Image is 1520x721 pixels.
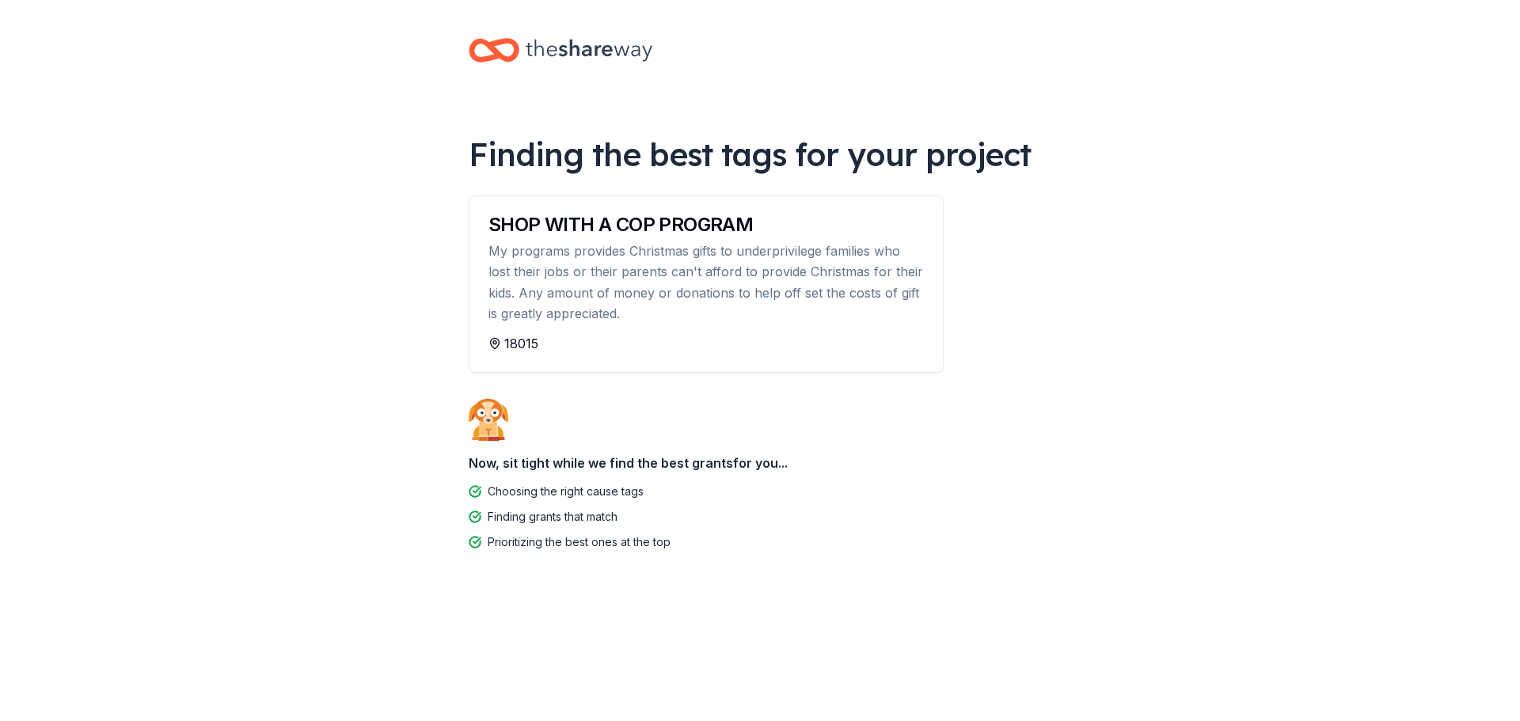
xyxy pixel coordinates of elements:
[488,507,617,526] div: Finding grants that match
[469,447,1051,479] div: Now, sit tight while we find the best grants for you...
[488,482,644,501] div: Choosing the right cause tags
[488,241,924,324] div: My programs provides Christmas gifts to underprivilege families who lost their jobs or their pare...
[469,132,1051,176] div: Finding the best tags for your project
[469,398,508,441] img: Dog waiting patiently
[488,215,924,234] div: SHOP WITH A COP PROGRAM
[488,533,671,552] div: Prioritizing the best ones at the top
[488,334,924,353] div: 18015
